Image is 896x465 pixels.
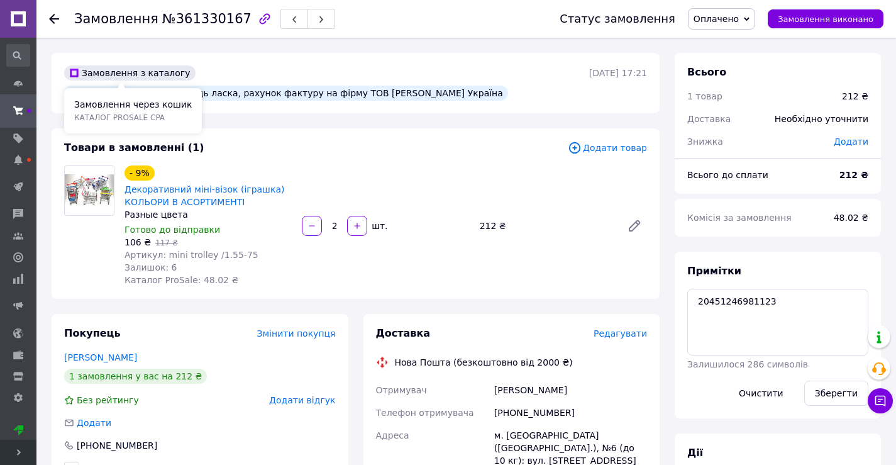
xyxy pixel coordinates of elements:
div: Замовлення через кошик [64,88,202,133]
div: - 9% [124,165,155,181]
div: Повернутися назад [49,13,59,25]
div: 212 ₴ [475,217,617,235]
span: 106 ₴ [124,237,151,247]
span: 117 ₴ [155,238,178,247]
span: Додати [77,418,111,428]
span: Замовлення [74,11,158,26]
a: [PERSON_NAME] [64,352,137,362]
div: Разные цвета [124,208,292,221]
button: Замовлення виконано [768,9,883,28]
button: Очистити [728,381,794,406]
span: Готово до відправки [124,225,220,235]
div: 212 ₴ [842,90,868,103]
span: Отримувач [376,385,427,395]
span: Примітки [687,265,741,277]
span: Артикул: mini trolley /1.55-75 [124,250,258,260]
span: Телефон отримувача [376,408,474,418]
span: Додати товар [568,141,647,155]
span: Всього до сплати [687,170,768,180]
span: Доставка [687,114,731,124]
div: Статус замовлення [560,13,675,25]
span: 48.02 ₴ [834,213,868,223]
span: Всього [687,66,726,78]
div: Добрий день, зробіть, будь ласка, рахунок фактуру на фірму ТОВ [PERSON_NAME] Україна [64,86,508,101]
time: [DATE] 17:21 [589,68,647,78]
button: Чат з покупцем [868,388,893,413]
span: Редагувати [594,328,647,339]
div: шт. [368,220,389,232]
span: Оплачено [694,14,739,24]
span: Адреса [376,430,409,440]
b: 212 ₴ [839,170,868,180]
div: Необхідно уточнити [767,105,876,133]
div: [PHONE_NUMBER] [492,401,650,424]
span: Знижка [687,137,723,147]
a: Декоративний міні-візок (іграшка) КОЛЬОРИ В АСОРТИМЕНТІ [124,184,284,207]
div: Нова Пошта (безкоштовно від 2000 ₴) [392,356,576,369]
div: 1 замовлення у вас на 212 ₴ [64,369,207,384]
a: Редагувати [622,213,647,238]
img: Декоративний міні-візок (іграшка) КОЛЬОРИ В АСОРТИМЕНТІ [65,174,114,206]
div: Замовлення з каталогу [64,65,196,81]
span: каталог ProSale CPA [74,113,165,122]
button: Зберегти [804,381,868,406]
div: [PERSON_NAME] [492,379,650,401]
span: Покупець [64,327,121,339]
span: Додати відгук [269,395,335,405]
span: Доставка [376,327,431,339]
span: Додати [834,137,868,147]
span: Залишилося 286 символів [687,359,808,369]
textarea: 20451246981123 [687,289,868,356]
span: Без рейтингу [77,395,139,405]
div: [PHONE_NUMBER] [75,439,158,452]
span: Дії [687,447,703,459]
span: Залишок: 6 [124,262,177,272]
span: Комісія за замовлення [687,213,792,223]
span: №361330167 [162,11,252,26]
span: Замовлення виконано [778,14,873,24]
span: Каталог ProSale: 48.02 ₴ [124,275,238,285]
span: Змінити покупця [257,328,336,339]
span: 1 товар [687,91,722,101]
span: Товари в замовленні (1) [64,142,204,154]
